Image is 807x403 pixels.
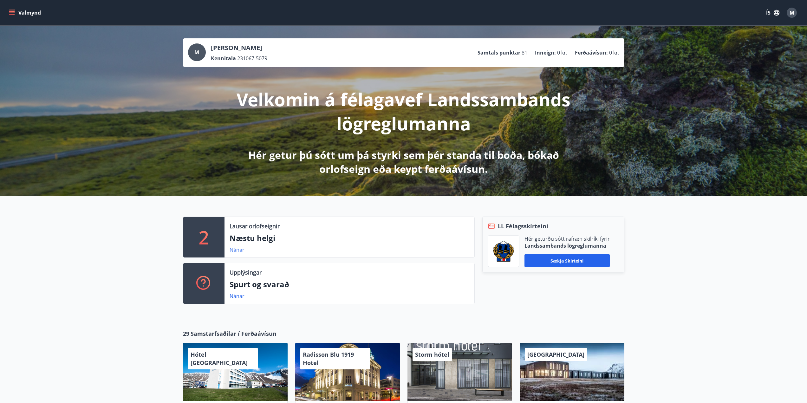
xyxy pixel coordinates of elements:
[194,49,199,56] span: M
[237,55,267,62] span: 231067-5079
[522,49,527,56] span: 81
[535,49,556,56] p: Inneign :
[498,222,548,230] span: LL Félagsskírteini
[415,351,449,358] span: Storm hótel
[199,225,209,249] p: 2
[236,87,571,135] p: Velkomin á félagavef Landssambands lögreglumanna
[191,351,248,367] span: Hótel [GEOGRAPHIC_DATA]
[763,7,783,18] button: ÍS
[211,43,267,52] p: [PERSON_NAME]
[230,222,280,230] p: Lausar orlofseignir
[493,241,514,262] img: 1cqKbADZNYZ4wXUG0EC2JmCwhQh0Y6EN22Kw4FTY.png
[183,329,189,338] span: 29
[8,7,43,18] button: menu
[575,49,608,56] p: Ferðaávísun :
[524,242,610,249] p: Landssambands lögreglumanna
[230,246,244,253] a: Nánar
[303,351,354,367] span: Radisson Blu 1919 Hotel
[230,233,469,244] p: Næstu helgi
[236,148,571,176] p: Hér getur þú sótt um þá styrki sem þér standa til boða, bókað orlofseign eða keypt ferðaávísun.
[524,235,610,242] p: Hér geturðu sótt rafræn skilríki fyrir
[230,268,262,276] p: Upplýsingar
[527,351,584,358] span: [GEOGRAPHIC_DATA]
[191,329,277,338] span: Samstarfsaðilar í Ferðaávísun
[230,293,244,300] a: Nánar
[609,49,619,56] span: 0 kr.
[784,5,799,20] button: M
[524,254,610,267] button: Sækja skírteini
[790,9,794,16] span: M
[557,49,567,56] span: 0 kr.
[230,279,469,290] p: Spurt og svarað
[478,49,520,56] p: Samtals punktar
[211,55,236,62] p: Kennitala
